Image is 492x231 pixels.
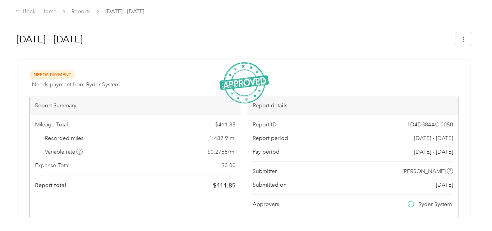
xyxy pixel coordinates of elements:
span: Report total [35,181,66,189]
span: [DATE] - [DATE] [105,7,144,16]
span: Submitted on [253,181,287,189]
span: Report ID [253,121,277,129]
span: Variable rate [45,148,83,156]
span: Approvers [253,200,279,208]
iframe: Everlance-gr Chat Button Frame [448,187,492,231]
h1: Aug 1 - 31, 2025 [16,30,450,49]
span: $ 411.85 [213,181,235,190]
a: Reports [71,8,90,15]
span: Report period [253,134,288,142]
span: [PERSON_NAME] [402,167,446,175]
span: [DATE] - [DATE] [414,148,453,156]
span: Needs payment from Ryder System [32,80,120,89]
span: $ 0.00 [221,161,235,170]
img: ApprovedStamp [219,62,269,104]
span: $ 0.2768 / mi [207,148,235,156]
span: 1D4D384AC-0050 [407,121,453,129]
span: [DATE] - [DATE] [414,134,453,142]
span: Expense Total [35,161,69,170]
a: Home [41,8,57,15]
span: [DATE] [436,181,453,189]
div: Report Summary [30,96,241,115]
div: Back [16,7,36,16]
span: Submitter [253,167,277,175]
span: Ryder System [418,200,452,208]
span: Needs Payment [29,70,75,79]
span: Pay period [253,148,280,156]
span: 1,487.9 mi [209,134,235,142]
span: Recorded miles [45,134,83,142]
span: $ 411.85 [215,121,235,129]
div: Report details [247,96,458,115]
span: Mileage Total [35,121,68,129]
